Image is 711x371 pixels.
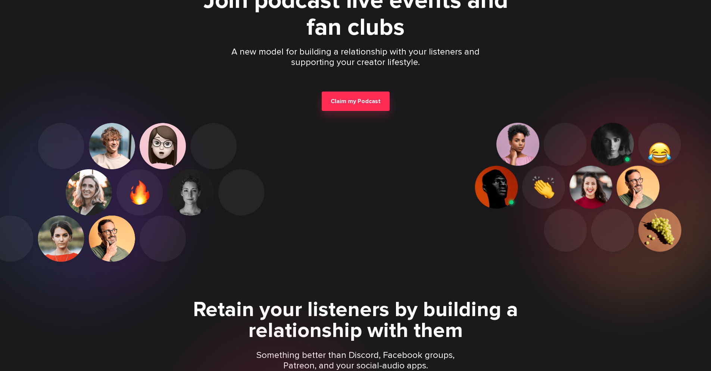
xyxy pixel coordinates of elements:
h2: Retain your listeners by building a relationship with them [165,299,547,341]
img: Users Icons [471,120,686,257]
p: A new model for building a relationship with your listeners and supporting your creator lifestyle. [230,47,481,68]
span: Claim my Podcast [331,98,381,105]
p: Something better than Discord, Facebook groups, Patreon, and your social-audio apps. [248,350,463,371]
button: Claim my Podcast [322,92,390,111]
